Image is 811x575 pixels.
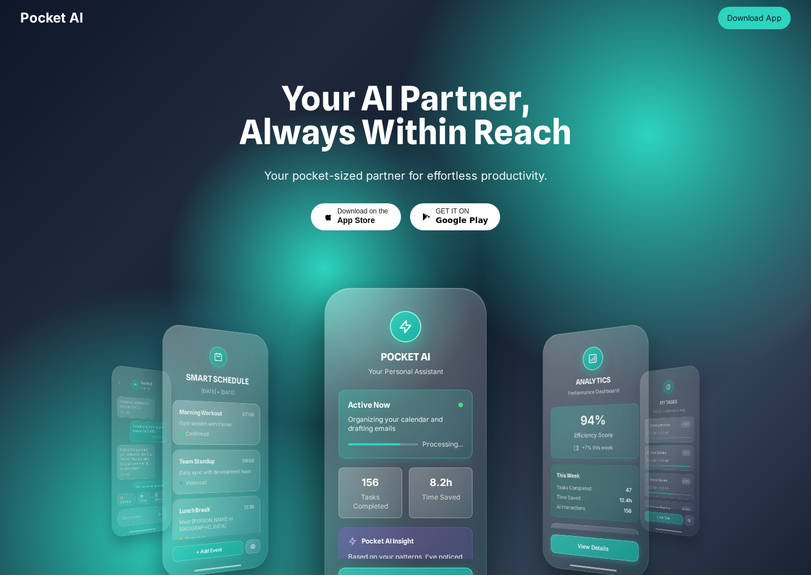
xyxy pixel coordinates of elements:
span: Google Play [435,216,488,226]
button: Download App [718,7,791,29]
button: Download on theApp Store [311,203,401,230]
h1: Your AI Partner, Always Within Reach [20,81,791,149]
button: GET IT ONGoogle Play [410,203,500,230]
span: GET IT ON [435,207,469,216]
span: Download on the [337,207,388,216]
span: App Store [337,216,375,226]
span: Pocket AI [20,10,83,26]
p: Your pocket-sized partner for effortless productivity. [153,167,658,185]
